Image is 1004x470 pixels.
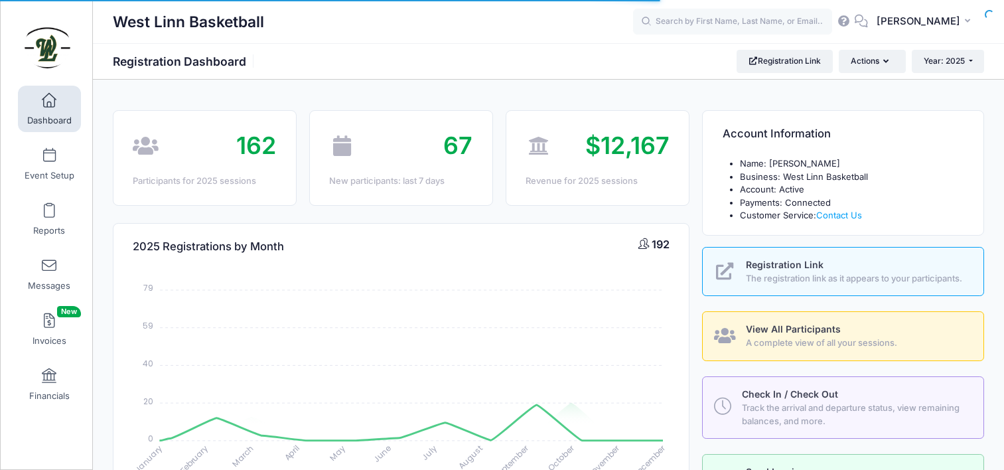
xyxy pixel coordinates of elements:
span: Event Setup [25,170,74,181]
li: Payments: Connected [740,196,964,210]
tspan: 59 [143,320,153,331]
span: 162 [236,131,276,160]
span: Dashboard [27,115,72,126]
span: Messages [28,280,70,291]
a: Contact Us [816,210,862,220]
span: Financials [29,390,70,402]
h4: Account Information [723,116,831,153]
a: View All Participants A complete view of all your sessions. [702,311,984,361]
tspan: 79 [143,282,153,293]
tspan: 20 [143,395,153,406]
a: InvoicesNew [18,306,81,352]
h1: West Linn Basketball [113,7,264,37]
span: The registration link as it appears to your participants. [746,272,968,285]
tspan: May [328,443,348,463]
span: A complete view of all your sessions. [746,337,968,350]
h1: Registration Dashboard [113,54,257,68]
span: Track the arrival and departure status, view remaining balances, and more. [742,402,968,428]
span: 192 [652,238,670,251]
button: [PERSON_NAME] [868,7,984,37]
span: View All Participants [746,323,841,335]
li: Customer Service: [740,209,964,222]
tspan: 0 [148,433,153,444]
a: Registration Link The registration link as it appears to your participants. [702,247,984,297]
li: Name: [PERSON_NAME] [740,157,964,171]
span: Year: 2025 [924,56,965,66]
span: Check In / Check Out [742,388,838,400]
span: New [57,306,81,317]
img: West Linn Basketball [23,21,72,70]
tspan: March [230,442,257,469]
tspan: 40 [143,357,153,368]
a: Reports [18,196,81,242]
div: Participants for 2025 sessions [133,175,276,188]
button: Actions [839,50,905,72]
div: New participants: last 7 days [329,175,472,188]
a: Financials [18,361,81,408]
a: Check In / Check Out Track the arrival and departure status, view remaining balances, and more. [702,376,984,439]
a: West Linn Basketball [1,14,94,77]
tspan: April [282,442,302,462]
span: $12,167 [585,131,670,160]
input: Search by First Name, Last Name, or Email... [633,9,832,35]
span: Registration Link [746,259,824,270]
span: Reports [33,225,65,236]
span: 67 [443,131,472,160]
tspan: June [372,442,394,464]
li: Account: Active [740,183,964,196]
li: Business: West Linn Basketball [740,171,964,184]
tspan: July [419,443,439,463]
a: Registration Link [737,50,833,72]
button: Year: 2025 [912,50,984,72]
h4: 2025 Registrations by Month [133,228,284,266]
a: Event Setup [18,141,81,187]
a: Messages [18,251,81,297]
a: Dashboard [18,86,81,132]
div: Revenue for 2025 sessions [526,175,669,188]
span: Invoices [33,335,66,347]
span: [PERSON_NAME] [877,14,960,29]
